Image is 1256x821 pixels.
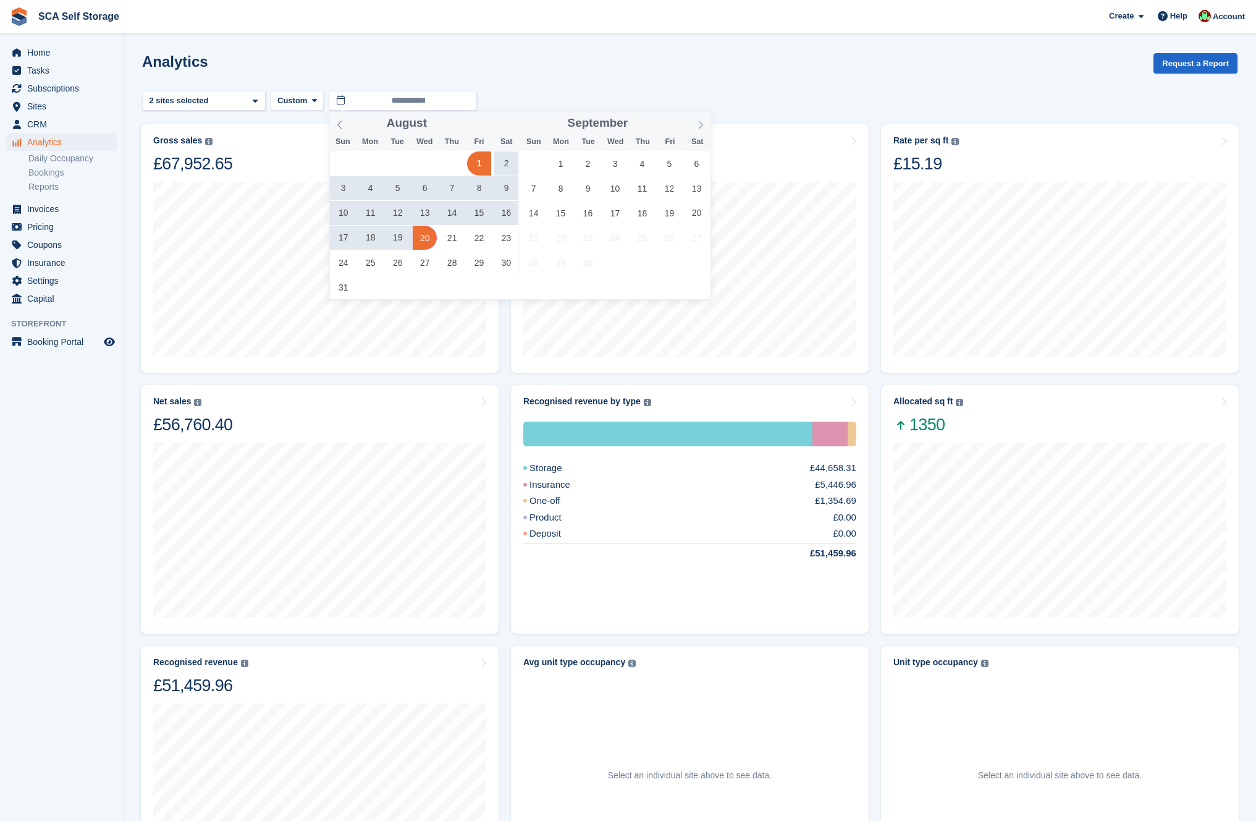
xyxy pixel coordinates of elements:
[386,250,410,274] span: August 26, 2025
[277,95,307,107] span: Custom
[6,98,117,115] a: menu
[576,226,600,250] span: September 23, 2025
[6,134,117,151] a: menu
[241,660,248,667] img: icon-info-grey-7440780725fd019a000dd9b08b2336e03edf1995a4989e88bcd33f0948082b44.svg
[27,272,101,289] span: Settings
[6,44,117,61] a: menu
[1199,10,1211,22] img: Dale Chapman
[413,250,437,274] span: August 27, 2025
[142,53,208,70] h2: Analytics
[576,151,600,176] span: September 2, 2025
[547,138,575,146] span: Mon
[153,414,232,435] div: £56,760.40
[331,275,355,299] span: August 31, 2025
[576,250,600,274] span: September 30, 2025
[467,250,491,274] span: August 29, 2025
[549,201,573,225] span: September 15, 2025
[494,250,518,274] span: August 30, 2025
[467,151,491,176] span: August 1, 2025
[657,176,681,200] span: September 12, 2025
[494,201,518,225] span: August 16, 2025
[602,138,629,146] span: Wed
[493,138,520,146] span: Sat
[413,226,437,250] span: August 20, 2025
[6,254,117,271] a: menu
[331,176,355,200] span: August 3, 2025
[494,176,518,200] span: August 9, 2025
[629,138,656,146] span: Thu
[1109,10,1134,22] span: Create
[205,138,213,145] img: icon-info-grey-7440780725fd019a000dd9b08b2336e03edf1995a4989e88bcd33f0948082b44.svg
[153,135,202,146] div: Gross sales
[521,176,546,200] span: September 7, 2025
[576,201,600,225] span: September 16, 2025
[981,660,988,667] img: icon-info-grey-7440780725fd019a000dd9b08b2336e03edf1995a4989e88bcd33f0948082b44.svg
[271,91,324,111] button: Custom
[568,117,628,129] span: September
[6,62,117,79] a: menu
[630,176,654,200] span: September 11, 2025
[102,334,117,349] a: Preview store
[440,250,464,274] span: August 28, 2025
[810,461,856,475] div: £44,658.31
[575,138,602,146] span: Tue
[28,181,117,193] a: Reports
[153,657,238,668] div: Recognised revenue
[603,201,627,225] span: September 17, 2025
[893,135,948,146] div: Rate per sq ft
[549,151,573,176] span: September 1, 2025
[6,80,117,97] a: menu
[521,250,546,274] span: September 28, 2025
[780,547,856,561] div: £51,459.96
[27,116,101,133] span: CRM
[386,201,410,225] span: August 12, 2025
[657,201,681,225] span: September 19, 2025
[387,117,427,129] span: August
[576,176,600,200] span: September 9, 2025
[815,478,856,492] div: £5,446.96
[6,116,117,133] a: menu
[520,138,547,146] span: Sun
[494,226,518,250] span: August 23, 2025
[27,80,101,97] span: Subscriptions
[523,657,625,668] div: Avg unit type occupancy
[356,138,384,146] span: Mon
[386,226,410,250] span: August 19, 2025
[27,333,101,351] span: Booking Portal
[656,138,683,146] span: Fri
[494,151,518,176] span: August 2, 2025
[1213,11,1245,23] span: Account
[684,138,711,146] span: Sat
[6,333,117,351] a: menu
[951,138,959,145] img: icon-info-grey-7440780725fd019a000dd9b08b2336e03edf1995a4989e88bcd33f0948082b44.svg
[329,138,356,146] span: Sun
[521,226,546,250] span: September 21, 2025
[33,6,124,27] a: SCA Self Storage
[521,201,546,225] span: September 14, 2025
[603,176,627,200] span: September 10, 2025
[358,201,382,225] span: August 11, 2025
[1153,53,1237,74] button: Request a Report
[685,176,709,200] span: September 13, 2025
[194,399,201,406] img: icon-info-grey-7440780725fd019a000dd9b08b2336e03edf1995a4989e88bcd33f0948082b44.svg
[413,201,437,225] span: August 13, 2025
[358,176,382,200] span: August 4, 2025
[893,657,978,668] div: Unit type occupancy
[10,7,28,26] img: stora-icon-8386f47178a22dfd0bd8f6a31ec36ba5ce8667c1dd55bd0f319d3a0aa187defe.svg
[6,290,117,307] a: menu
[523,461,592,475] div: Storage
[27,134,101,151] span: Analytics
[386,176,410,200] span: August 5, 2025
[893,414,963,435] span: 1350
[657,226,681,250] span: September 26, 2025
[893,153,959,174] div: £15.19
[153,153,232,174] div: £67,952.65
[628,660,636,667] img: icon-info-grey-7440780725fd019a000dd9b08b2336e03edf1995a4989e88bcd33f0948082b44.svg
[523,494,590,508] div: One-off
[523,422,812,446] div: Storage
[6,200,117,218] a: menu
[893,396,953,407] div: Allocated sq ft
[27,44,101,61] span: Home
[630,151,654,176] span: September 4, 2025
[411,138,438,146] span: Wed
